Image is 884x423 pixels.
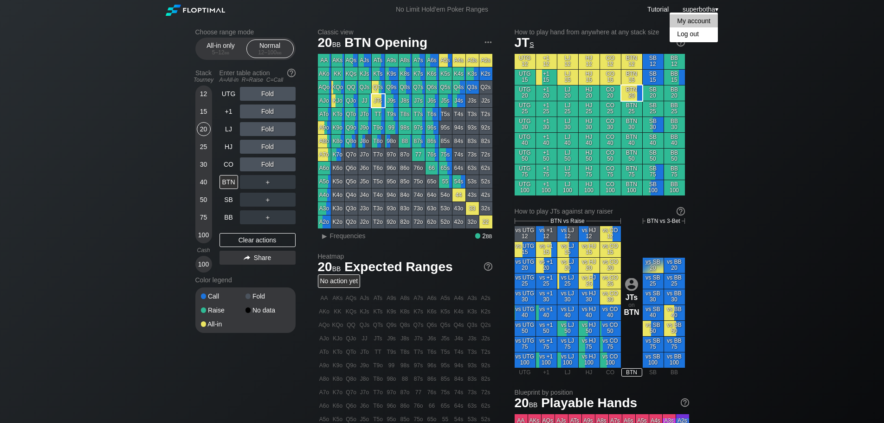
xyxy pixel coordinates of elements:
[643,149,664,164] div: SB 50
[331,54,344,67] div: AKs
[643,70,664,85] div: SB 15
[197,210,211,224] div: 75
[600,164,621,180] div: CO 75
[515,28,685,36] h2: How to play hand from anywhere at any stack size
[515,54,536,69] div: UTG 12
[529,39,534,49] span: s
[331,215,344,228] div: K2o
[331,108,344,121] div: KTo
[536,117,557,132] div: +1 30
[399,94,412,107] div: J8s
[240,193,296,207] div: ＋
[245,307,290,313] div: No data
[664,85,685,101] div: BB 20
[192,65,216,87] div: Stack
[332,39,341,49] span: bb
[664,70,685,85] div: BB 15
[331,67,344,80] div: KK
[385,108,398,121] div: T9s
[579,149,600,164] div: HJ 50
[439,135,452,148] div: 85s
[358,175,371,188] div: J5o
[399,148,412,161] div: 87o
[439,162,452,175] div: 65s
[647,6,669,13] a: Tutorial
[479,175,492,188] div: 52s
[621,101,642,117] div: BTN 25
[439,67,452,80] div: K5s
[452,54,465,67] div: A4s
[426,135,439,148] div: 86s
[197,175,211,189] div: 40
[318,94,331,107] div: AJo
[621,149,642,164] div: BTN 50
[479,121,492,134] div: 92s
[399,121,412,134] div: 98s
[399,175,412,188] div: 85o
[240,122,296,136] div: Fold
[664,117,685,132] div: BB 30
[372,162,385,175] div: T6o
[426,54,439,67] div: A6s
[358,81,371,94] div: QJs
[286,68,297,78] img: help.32db89a4.svg
[426,162,439,175] div: 66
[358,202,371,215] div: J3o
[426,81,439,94] div: Q6s
[412,135,425,148] div: 87s
[318,28,492,36] h2: Classic view
[225,49,230,56] span: bb
[219,77,296,83] div: A=All-in R=Raise C=Call
[452,121,465,134] div: 94s
[385,67,398,80] div: K9s
[385,94,398,107] div: J9s
[466,67,479,80] div: K3s
[240,210,296,224] div: ＋
[412,162,425,175] div: 76o
[372,121,385,134] div: T9o
[318,189,331,202] div: A4o
[197,104,211,118] div: 15
[399,135,412,148] div: 88
[219,140,238,154] div: HJ
[664,180,685,195] div: BB 100
[557,164,578,180] div: LJ 75
[426,67,439,80] div: K6s
[331,121,344,134] div: K9o
[452,108,465,121] div: T4s
[345,215,358,228] div: Q2o
[683,6,715,13] span: superbotha
[426,121,439,134] div: 96s
[219,175,238,189] div: BTN
[219,193,238,207] div: SB
[331,175,344,188] div: K5o
[466,94,479,107] div: J3s
[515,101,536,117] div: UTG 25
[201,293,245,299] div: Call
[479,108,492,121] div: T2s
[483,37,493,47] img: ellipsis.fd386fe8.svg
[372,94,385,107] div: JTs
[331,81,344,94] div: KQo
[192,77,216,83] div: Tourney
[358,148,371,161] div: J7o
[536,70,557,85] div: +1 15
[600,101,621,117] div: CO 25
[664,164,685,180] div: BB 75
[621,117,642,132] div: BTN 30
[515,149,536,164] div: UTG 50
[479,67,492,80] div: K2s
[557,70,578,85] div: LJ 15
[466,202,479,215] div: 33
[536,101,557,117] div: +1 25
[439,121,452,134] div: 95s
[372,148,385,161] div: T7o
[466,81,479,94] div: Q3s
[579,54,600,69] div: HJ 12
[358,108,371,121] div: JTo
[664,101,685,117] div: BB 25
[479,135,492,148] div: 82s
[372,175,385,188] div: T5o
[466,108,479,121] div: T3s
[399,162,412,175] div: 86o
